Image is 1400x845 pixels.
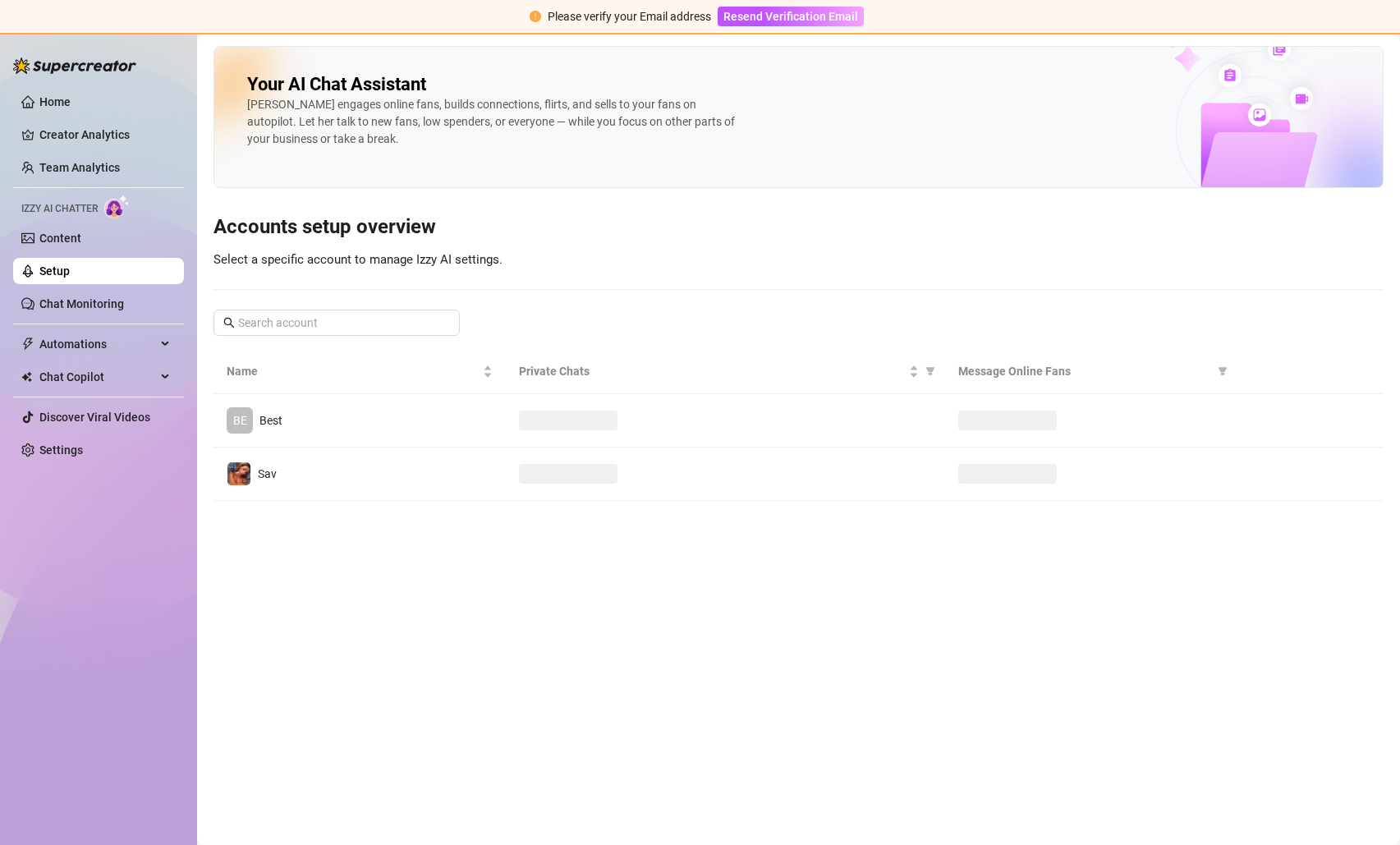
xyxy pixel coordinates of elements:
[39,297,124,310] a: Chat Monitoring
[39,364,156,390] span: Chat Copilot
[13,57,136,74] img: logo-BBDzfeDw.svg
[213,349,506,394] th: Name
[233,411,247,429] span: BE
[247,73,426,96] h2: Your AI Chat Assistant
[227,462,250,485] img: Sav
[1344,789,1384,829] iframe: Intercom live chat
[1128,20,1383,187] img: ai-chatter-content-library-cLFOSyPT.png
[718,7,864,26] button: Resend Verification Email
[39,331,156,357] span: Automations
[213,214,1384,241] h3: Accounts setup overview
[39,122,171,148] a: Creator Analytics
[39,232,81,245] a: Content
[258,467,277,480] span: Sav
[21,371,32,383] img: Chat Copilot
[922,359,939,383] span: filter
[925,366,935,376] span: filter
[39,264,70,278] a: Setup
[530,11,541,22] span: exclamation-circle
[39,443,83,457] a: Settings
[548,7,711,25] div: Please verify your Email address
[1214,359,1231,383] span: filter
[21,201,98,217] span: Izzy AI Chatter
[223,317,235,328] span: search
[39,411,150,424] a: Discover Viral Videos
[227,362,480,380] span: Name
[723,10,858,23] span: Resend Verification Email
[958,362,1211,380] span: Message Online Fans
[21,338,34,351] span: thunderbolt
[519,362,905,380] span: Private Chats
[238,314,437,332] input: Search account
[259,414,282,427] span: Best
[247,96,740,148] div: [PERSON_NAME] engages online fans, builds connections, flirts, and sells to your fans on autopilo...
[1218,366,1228,376] span: filter
[39,95,71,108] a: Home
[39,161,120,174] a: Team Analytics
[104,195,130,218] img: AI Chatter
[506,349,944,394] th: Private Chats
[213,252,503,267] span: Select a specific account to manage Izzy AI settings.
